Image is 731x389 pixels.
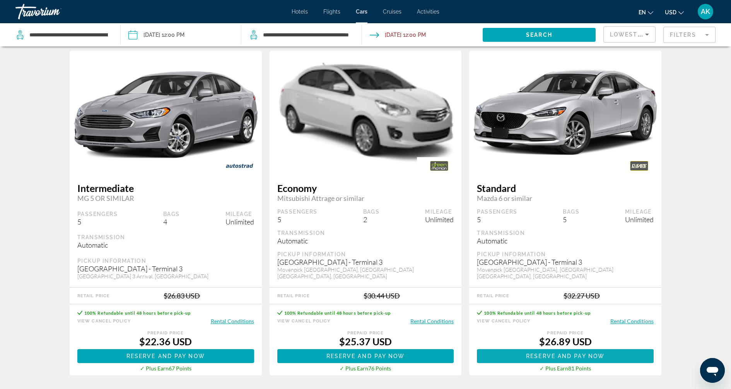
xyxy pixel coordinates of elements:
[277,331,454,336] div: Prepaid Price
[526,353,605,359] span: Reserve and pay now
[610,317,654,325] button: Rental Conditions
[77,257,254,264] div: Pickup Information
[164,291,200,300] div: $26.83 USD
[617,157,661,175] img: U-SAVE
[477,258,654,266] div: [GEOGRAPHIC_DATA] - Terminal 3
[417,9,439,15] a: Activities
[277,293,310,298] div: Retail Price
[77,182,254,194] span: Intermediate
[77,293,110,298] div: Retail Price
[368,365,391,372] span: 76 Points
[564,291,600,300] div: $32.27 USD
[126,353,205,359] span: Reserve and pay now
[610,30,649,39] mat-select: Sort by
[277,258,454,266] div: [GEOGRAPHIC_DATA] - Terminal 3
[77,331,254,336] div: Prepaid Price
[284,310,391,315] span: 100% Refundable until 48 hours before pick-up
[270,59,462,167] img: primary.png
[225,211,254,218] div: Mileage
[483,28,596,42] button: Search
[84,310,191,315] span: 100% Refundable until 48 hours before pick-up
[625,215,654,224] div: Unlimited
[277,182,454,194] span: Economy
[477,194,654,202] span: Mazda 6 or similar
[563,215,579,224] div: 5
[370,23,426,46] button: Drop-off date: Oct 20, 2025 12:00 PM
[77,336,254,347] div: $22.36 USD
[356,9,367,15] a: Cars
[383,9,401,15] a: Cruises
[540,365,568,372] span: ✓ Plus Earn
[477,251,654,258] div: Pickup Information
[477,293,509,298] div: Retail Price
[277,230,454,236] div: Transmission
[639,7,653,18] button: Change language
[225,218,254,226] div: Unlimited
[563,208,579,215] div: Bags
[163,218,180,226] div: 4
[277,266,454,279] div: Movenpick [GEOGRAPHIC_DATA], [GEOGRAPHIC_DATA] [GEOGRAPHIC_DATA], [GEOGRAPHIC_DATA]
[701,8,710,15] span: AK
[292,9,308,15] a: Hotels
[77,211,118,218] div: Passengers
[217,157,262,175] img: AUTOSTRAD RENT A CAR
[663,26,716,43] button: Filter
[410,317,454,325] button: Rental Conditions
[363,215,380,224] div: 2
[469,49,661,176] img: primary.png
[639,9,646,15] span: en
[665,7,684,18] button: Change currency
[363,208,380,215] div: Bags
[477,331,654,336] div: Prepaid Price
[169,365,191,372] span: 67 Points
[277,194,454,202] span: Mitsubishi Attrage or similar
[140,365,169,372] span: ✓ Plus Earn
[77,234,254,241] div: Transmission
[364,291,400,300] div: $30.44 USD
[70,58,262,167] img: primary.png
[77,218,118,226] div: 5
[277,349,454,363] button: Reserve and pay now
[277,215,318,224] div: 5
[277,317,331,325] button: View Cancel Policy
[568,365,591,372] span: 81 Points
[15,2,93,22] a: Travorium
[277,251,454,258] div: Pickup Information
[77,349,254,363] button: Reserve and pay now
[77,317,131,325] button: View Cancel Policy
[211,317,254,325] button: Rental Conditions
[477,208,517,215] div: Passengers
[277,336,454,347] div: $25.37 USD
[163,211,180,218] div: Bags
[77,273,254,279] div: [GEOGRAPHIC_DATA] 3 Arrival, [GEOGRAPHIC_DATA]
[484,310,591,315] span: 100% Refundable until 48 hours before pick-up
[77,194,254,202] span: MG 5 OR SIMILAR
[77,241,254,249] div: Automatic
[625,208,654,215] div: Mileage
[277,236,454,245] div: Automatic
[340,365,368,372] span: ✓ Plus Earn
[526,32,552,38] span: Search
[700,358,725,383] iframe: Кнопка запуска окна обмена сообщениями
[477,349,654,363] button: Reserve and pay now
[477,317,530,325] button: View Cancel Policy
[323,9,340,15] span: Flights
[326,353,405,359] span: Reserve and pay now
[477,230,654,236] div: Transmission
[477,215,517,224] div: 5
[477,266,654,279] div: Movenpick [GEOGRAPHIC_DATA], [GEOGRAPHIC_DATA] [GEOGRAPHIC_DATA], [GEOGRAPHIC_DATA]
[128,23,184,46] button: Pickup date: Oct 19, 2025 12:00 PM
[277,208,318,215] div: Passengers
[665,9,676,15] span: USD
[425,208,454,215] div: Mileage
[477,336,654,347] div: $26.89 USD
[425,215,454,224] div: Unlimited
[610,31,659,38] span: Lowest Price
